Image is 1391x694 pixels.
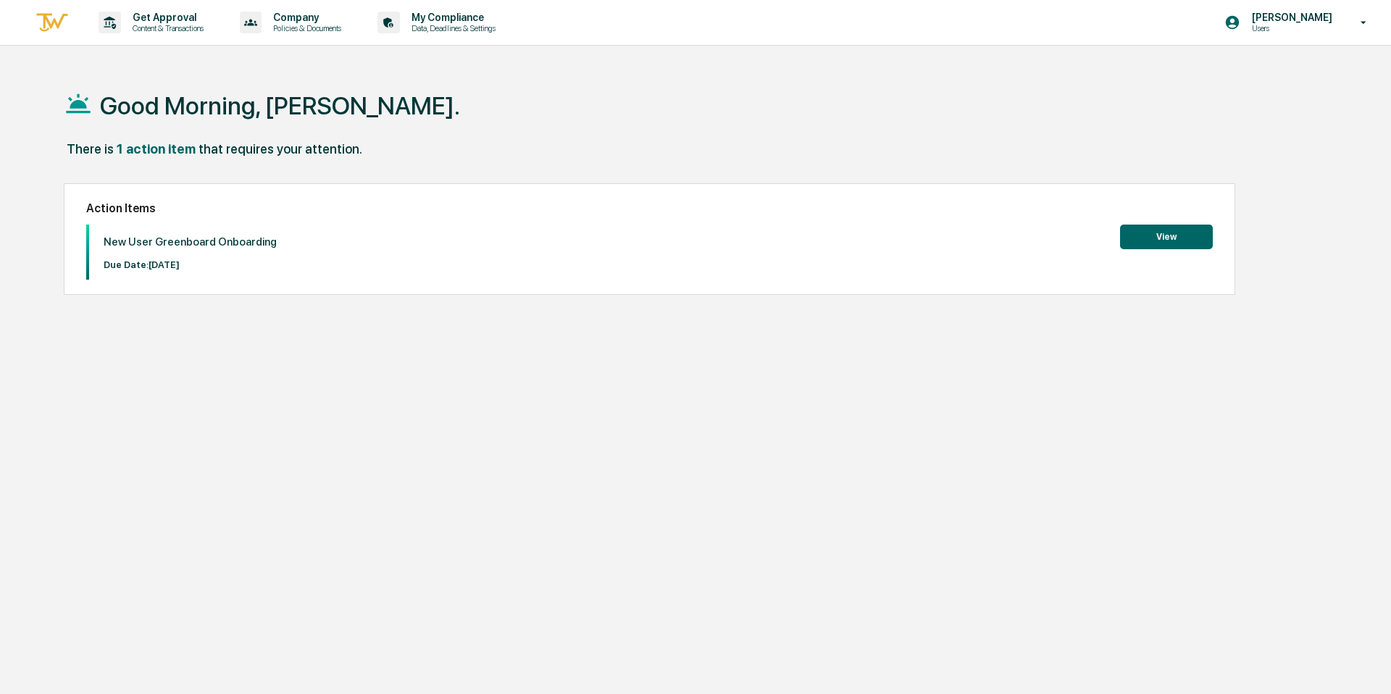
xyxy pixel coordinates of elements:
p: Policies & Documents [262,23,348,33]
p: My Compliance [400,12,503,23]
p: Due Date: [DATE] [104,259,277,270]
button: View [1120,225,1213,249]
div: 1 action item [117,141,196,156]
p: Users [1240,23,1340,33]
h2: Action Items [86,201,1213,215]
div: that requires your attention. [199,141,362,156]
p: New User Greenboard Onboarding [104,235,277,248]
p: Company [262,12,348,23]
a: View [1120,229,1213,243]
h1: Good Morning, [PERSON_NAME]. [100,91,460,120]
div: There is [67,141,114,156]
p: [PERSON_NAME] [1240,12,1340,23]
img: logo [35,11,70,35]
p: Get Approval [121,12,211,23]
p: Content & Transactions [121,23,211,33]
p: Data, Deadlines & Settings [400,23,503,33]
